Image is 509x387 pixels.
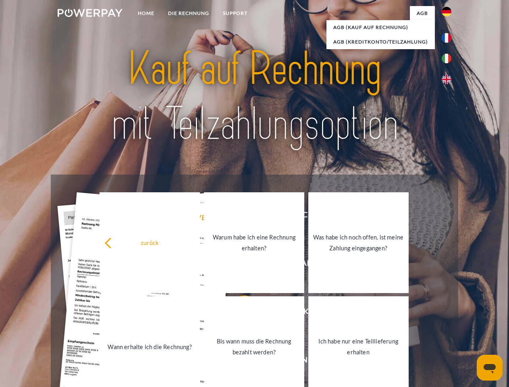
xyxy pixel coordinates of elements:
div: Wann erhalte ich die Rechnung? [104,341,195,352]
a: DIE RECHNUNG [161,6,216,21]
div: Bis wann muss die Rechnung bezahlt werden? [209,336,299,358]
img: en [442,75,451,84]
a: agb [410,6,435,21]
a: SUPPORT [216,6,254,21]
img: logo-powerpay-white.svg [58,9,123,17]
iframe: Schaltfläche zum Öffnen des Messaging-Fensters [477,355,503,381]
img: title-powerpay_de.svg [77,39,432,154]
img: fr [442,33,451,43]
div: Ich habe nur eine Teillieferung erhalten [313,336,404,358]
div: Was habe ich noch offen, ist meine Zahlung eingegangen? [313,232,404,254]
div: Warum habe ich eine Rechnung erhalten? [209,232,299,254]
a: Home [131,6,161,21]
div: zurück [104,237,195,248]
a: AGB (Kauf auf Rechnung) [326,20,435,35]
img: de [442,7,451,17]
a: Was habe ich noch offen, ist meine Zahlung eingegangen? [308,192,409,293]
img: it [442,54,451,63]
a: AGB (Kreditkonto/Teilzahlung) [326,35,435,49]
